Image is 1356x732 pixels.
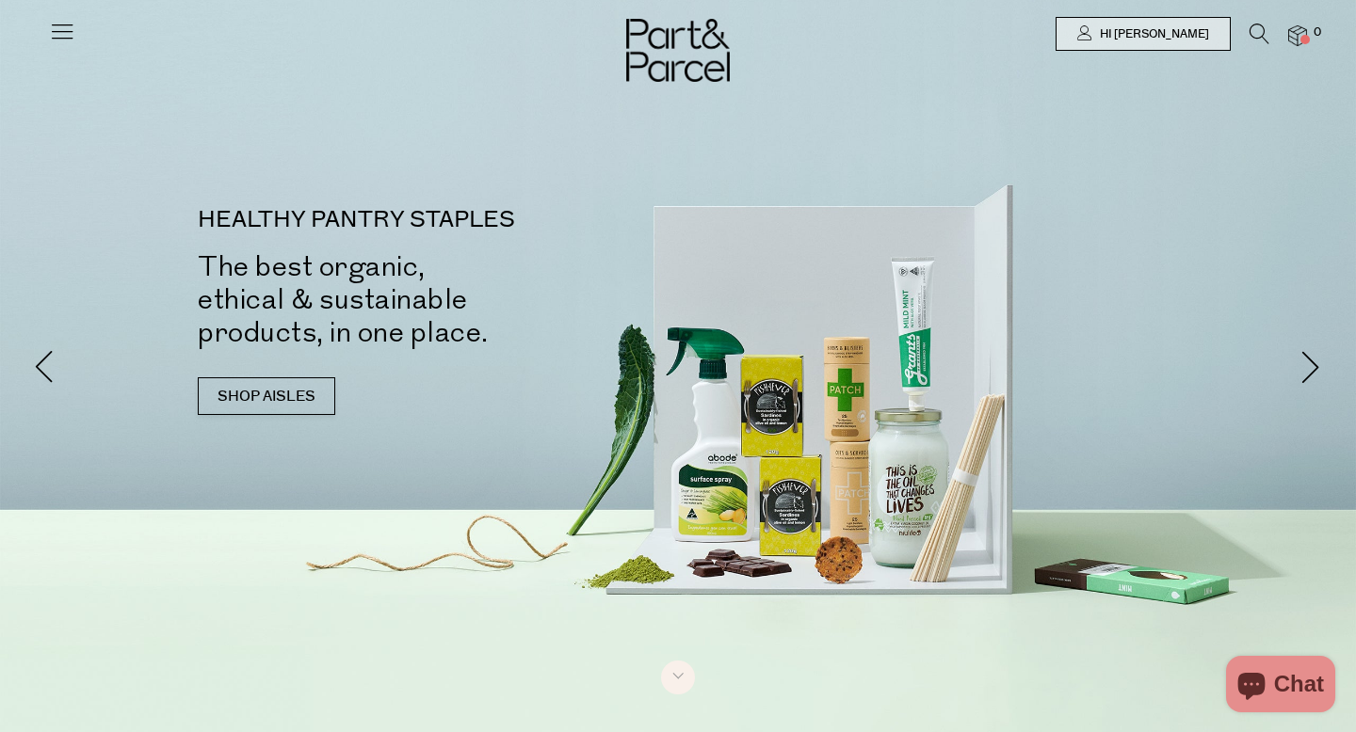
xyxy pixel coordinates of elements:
span: 0 [1309,24,1326,41]
p: HEALTHY PANTRY STAPLES [198,209,706,231]
span: Hi [PERSON_NAME] [1095,26,1209,42]
inbox-online-store-chat: Shopify online store chat [1220,656,1341,717]
a: SHOP AISLES [198,377,335,415]
h2: The best organic, ethical & sustainable products, in one place. [198,250,706,349]
a: Hi [PERSON_NAME] [1056,17,1231,51]
a: 0 [1288,25,1307,45]
img: Part&Parcel [626,19,730,82]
